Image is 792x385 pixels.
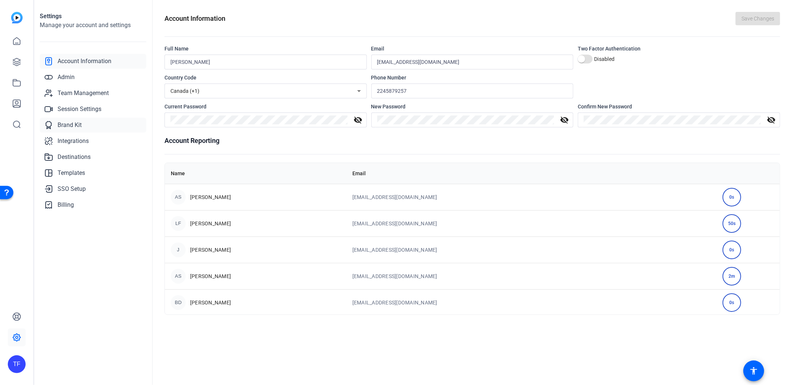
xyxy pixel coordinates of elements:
a: Admin [40,70,146,85]
a: Destinations [40,150,146,164]
a: Team Management [40,86,146,101]
div: AS [171,190,186,205]
mat-icon: visibility_off [555,115,573,124]
span: Canada (+1) [170,88,199,94]
h1: Settings [40,12,146,21]
div: New Password [371,103,574,110]
h2: Manage your account and settings [40,21,146,30]
div: TF [8,355,26,373]
span: SSO Setup [58,185,86,193]
span: [PERSON_NAME] [190,246,231,254]
div: LF [171,216,186,231]
span: [PERSON_NAME] [190,299,231,306]
div: J [171,242,186,257]
div: BD [171,295,186,310]
input: Enter your phone number... [377,87,568,95]
span: Destinations [58,153,91,161]
div: AS [171,269,186,284]
a: Session Settings [40,102,146,117]
td: [EMAIL_ADDRESS][DOMAIN_NAME] [346,184,717,210]
span: Team Management [58,89,109,98]
input: Enter your email... [377,58,568,66]
input: Enter your name... [170,58,361,66]
div: Full Name [164,45,367,52]
span: [PERSON_NAME] [190,273,231,280]
div: Current Password [164,103,367,110]
a: Account Information [40,54,146,69]
a: Templates [40,166,146,180]
div: Two Factor Authentication [578,45,780,52]
mat-icon: accessibility [749,366,758,375]
a: Billing [40,198,146,212]
th: Email [346,163,717,184]
div: Confirm New Password [578,103,780,110]
td: [EMAIL_ADDRESS][DOMAIN_NAME] [346,236,717,263]
a: Integrations [40,134,146,149]
label: Disabled [593,55,615,63]
span: [PERSON_NAME] [190,193,231,201]
div: Country Code [164,74,367,81]
td: [EMAIL_ADDRESS][DOMAIN_NAME] [346,210,717,236]
span: Session Settings [58,105,101,114]
mat-icon: visibility_off [349,115,367,124]
a: Brand Kit [40,118,146,133]
span: [PERSON_NAME] [190,220,231,227]
div: Email [371,45,574,52]
span: Integrations [58,137,89,146]
span: Billing [58,200,74,209]
img: blue-gradient.svg [11,12,23,23]
div: 0s [723,293,741,312]
div: Phone Number [371,74,574,81]
span: Templates [58,169,85,177]
mat-icon: visibility_off [762,115,780,124]
th: Name [165,163,346,184]
a: SSO Setup [40,182,146,196]
h1: Account Reporting [164,136,780,146]
div: 0s [723,188,741,206]
span: Admin [58,73,75,82]
td: [EMAIL_ADDRESS][DOMAIN_NAME] [346,263,717,289]
span: Account Information [58,57,111,66]
h1: Account Information [164,13,225,24]
td: [EMAIL_ADDRESS][DOMAIN_NAME] [346,289,717,316]
div: 0s [723,241,741,259]
span: Brand Kit [58,121,82,130]
div: 2m [723,267,741,286]
div: 50s [723,214,741,233]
